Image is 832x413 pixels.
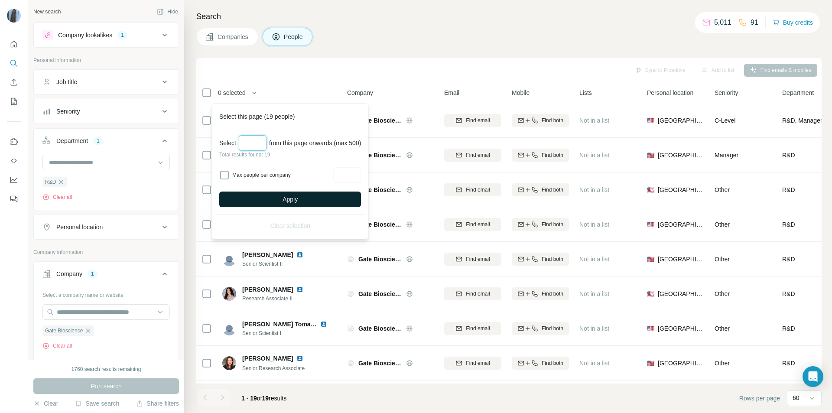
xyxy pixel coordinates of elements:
button: Hide [151,5,184,18]
div: Department [56,137,88,145]
span: of [257,395,262,402]
button: Share filters [136,399,179,408]
span: Find both [542,359,563,367]
span: Not in a list [579,221,609,228]
div: Company lookalikes [58,31,112,39]
button: Find both [512,149,569,162]
span: Other [715,256,730,263]
button: Enrich CSV [7,75,21,90]
button: Company1 [34,263,179,288]
img: Logo of Gate Bioscience [347,325,354,332]
img: Logo of Gate Bioscience [347,290,354,297]
span: Find email [466,117,490,124]
span: Lists [579,88,592,97]
span: Other [715,221,730,228]
span: People [284,33,304,41]
button: Clear [33,399,58,408]
img: Avatar [222,322,236,335]
img: LinkedIn logo [296,251,303,258]
img: Logo of Gate Bioscience [347,360,354,367]
button: Find both [512,322,569,335]
div: Seniority [56,107,80,116]
button: Find email [444,322,501,335]
img: LinkedIn logo [296,355,303,362]
span: [GEOGRAPHIC_DATA] [658,185,704,194]
span: Find email [466,325,490,332]
span: 🇺🇸 [647,289,654,298]
span: Other [715,325,730,332]
button: Feedback [7,191,21,207]
span: Company [347,88,373,97]
span: 🇺🇸 [647,185,654,194]
span: Seniority [715,88,738,97]
button: Save search [75,399,119,408]
button: Find email [444,253,501,266]
label: Max people per company [232,171,331,179]
span: R&D [782,359,795,367]
span: 1 - 19 [241,395,257,402]
div: Personal location [56,223,103,231]
button: Find email [444,149,501,162]
span: Gate Bioscience [358,220,402,229]
span: R&D [782,151,795,159]
span: Not in a list [579,117,609,124]
span: Find both [542,151,563,159]
button: Job title [34,72,179,92]
span: Find both [542,255,563,263]
div: Select from this page onwards (max 500) [219,135,361,151]
button: Apply [219,192,361,207]
span: Gate Bioscience [358,185,402,194]
span: Find both [542,221,563,228]
span: Manager [715,152,738,159]
span: Find email [466,359,490,367]
button: Company lookalikes1 [34,25,179,46]
span: [PERSON_NAME] [242,285,293,294]
p: Company information [33,248,179,256]
span: Department [782,88,814,97]
span: 🇺🇸 [647,359,654,367]
span: Personal location [647,88,693,97]
p: Total results found: 19 [219,151,361,159]
span: Find email [466,255,490,263]
button: Use Surfe API [7,153,21,169]
button: Find email [444,183,501,196]
span: [GEOGRAPHIC_DATA] [658,289,704,298]
span: C-Level [715,117,735,124]
img: Avatar [7,9,21,23]
span: R&D [782,289,795,298]
span: Not in a list [579,325,609,332]
div: 1760 search results remaining [71,365,141,373]
button: Use Surfe on LinkedIn [7,134,21,150]
button: Find both [512,183,569,196]
img: Logo of Gate Bioscience [347,256,354,263]
button: Buy credits [773,16,813,29]
span: Gate Bioscience [358,289,402,298]
span: [GEOGRAPHIC_DATA] [658,151,704,159]
img: LinkedIn logo [296,286,303,293]
span: [GEOGRAPHIC_DATA] [658,255,704,263]
span: Gate Bioscience [358,255,402,263]
span: Gate Bioscience [358,359,402,367]
div: 1 [93,137,103,145]
button: Dashboard [7,172,21,188]
span: Other [715,290,730,297]
span: Mobile [512,88,530,97]
h4: Search [196,10,822,23]
img: Avatar [222,356,236,370]
button: Find email [444,287,501,300]
span: Find both [542,186,563,194]
span: R&D [782,255,795,263]
span: 🇺🇸 [647,220,654,229]
span: Other [715,186,730,193]
span: [GEOGRAPHIC_DATA] [658,359,704,367]
span: Find email [466,186,490,194]
span: R&D [45,178,56,186]
button: Find both [512,218,569,231]
span: 🇺🇸 [647,324,654,333]
button: Find both [512,287,569,300]
span: Senior Scientist I [242,329,338,337]
button: Find email [444,357,501,370]
button: Seniority [34,101,179,122]
span: Gate Bioscience [358,116,402,125]
span: Find both [542,290,563,298]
